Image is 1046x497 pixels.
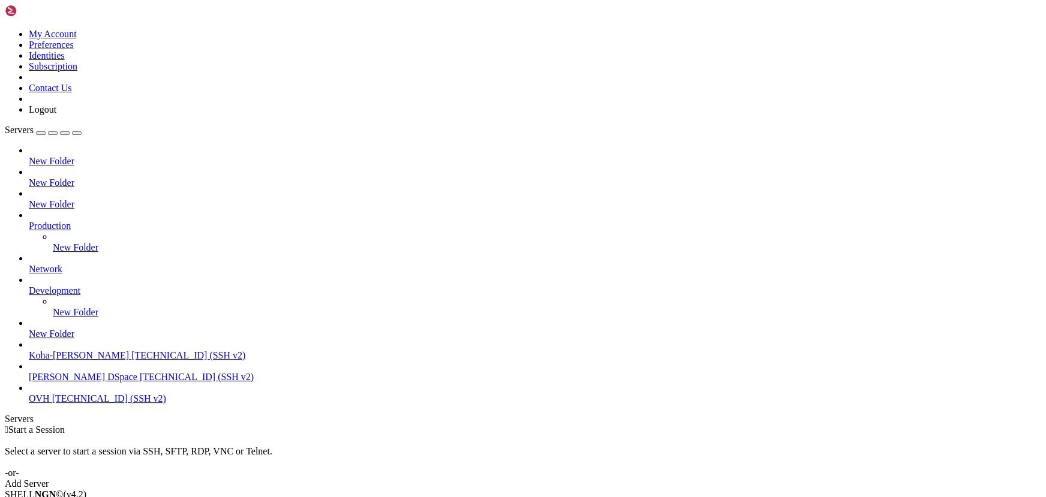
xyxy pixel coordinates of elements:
li: OVH [TECHNICAL_ID] (SSH v2) [29,382,1041,404]
li: Network [29,253,1041,275]
li: Production [29,210,1041,253]
a: New Folder [53,307,1041,318]
a: My Account [29,29,77,39]
li: New Folder [29,167,1041,188]
a: [PERSON_NAME] DSpace [TECHNICAL_ID] (SSH v2) [29,372,1041,382]
a: New Folder [29,156,1041,167]
span: OVH [29,393,50,403]
span: Koha-[PERSON_NAME] [29,350,129,360]
li: New Folder [29,318,1041,339]
a: Development [29,285,1041,296]
a: Koha-[PERSON_NAME] [TECHNICAL_ID] (SSH v2) [29,350,1041,361]
span: New Folder [29,156,74,166]
li: New Folder [53,231,1041,253]
li: Development [29,275,1041,318]
a: Production [29,221,1041,231]
span: New Folder [29,199,74,209]
span: Servers [5,125,34,135]
li: Koha-[PERSON_NAME] [TECHNICAL_ID] (SSH v2) [29,339,1041,361]
a: Servers [5,125,82,135]
span: New Folder [29,329,74,339]
span: New Folder [29,177,74,188]
span: Production [29,221,71,231]
img: Shellngn [5,5,74,17]
a: New Folder [53,242,1041,253]
li: New Folder [29,188,1041,210]
div: Servers [5,414,1041,424]
li: [PERSON_NAME] DSpace [TECHNICAL_ID] (SSH v2) [29,361,1041,382]
a: Network [29,264,1041,275]
div: Add Server [5,478,1041,489]
li: New Folder [29,145,1041,167]
span: Network [29,264,62,274]
span:  [5,424,8,435]
span: [TECHNICAL_ID] (SSH v2) [52,393,166,403]
a: Preferences [29,40,74,50]
a: New Folder [29,199,1041,210]
span: Start a Session [8,424,65,435]
a: Contact Us [29,83,72,93]
a: Logout [29,104,56,115]
span: Development [29,285,80,296]
span: [TECHNICAL_ID] (SSH v2) [131,350,245,360]
a: Subscription [29,61,77,71]
span: New Folder [53,307,98,317]
a: New Folder [29,329,1041,339]
span: [PERSON_NAME] DSpace [29,372,137,382]
li: New Folder [53,296,1041,318]
div: Select a server to start a session via SSH, SFTP, RDP, VNC or Telnet. -or- [5,435,1041,478]
a: New Folder [29,177,1041,188]
span: [TECHNICAL_ID] (SSH v2) [140,372,254,382]
a: Identities [29,50,65,61]
span: New Folder [53,242,98,252]
a: OVH [TECHNICAL_ID] (SSH v2) [29,393,1041,404]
